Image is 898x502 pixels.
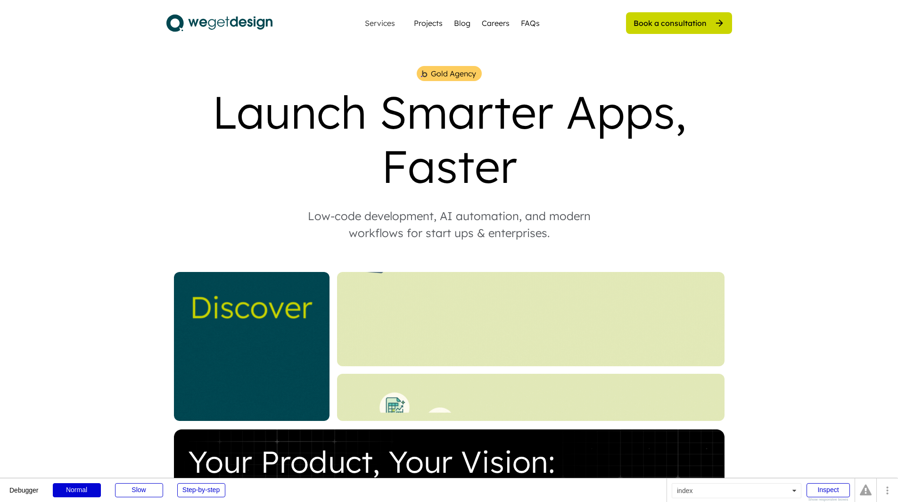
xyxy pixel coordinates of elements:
div: index [672,483,801,498]
div: Gold Agency [431,68,476,79]
img: Website%20Landing%20%284%29.gif [337,272,725,366]
img: _Website%20Square%20V2%20%282%29.gif [174,272,330,421]
div: Services [361,19,399,27]
div: Launch Smarter Apps, Faster [166,85,732,193]
div: Show responsive boxes [807,498,850,502]
div: Book a consultation [634,18,707,28]
div: Low-code development, AI automation, and modern workflows for start ups & enterprises. [289,207,610,241]
a: Careers [482,17,510,29]
img: bubble%201.png [420,69,428,78]
a: Blog [454,17,470,29]
div: Slow [115,483,163,497]
div: Debugger [9,478,39,494]
div: Step-by-step [177,483,225,497]
div: Inspect [807,483,850,497]
a: FAQs [521,17,540,29]
div: Normal [53,483,101,497]
img: Bottom%20Landing%20%281%29.gif [337,374,725,421]
a: Projects [414,17,443,29]
img: logo.svg [166,11,272,35]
